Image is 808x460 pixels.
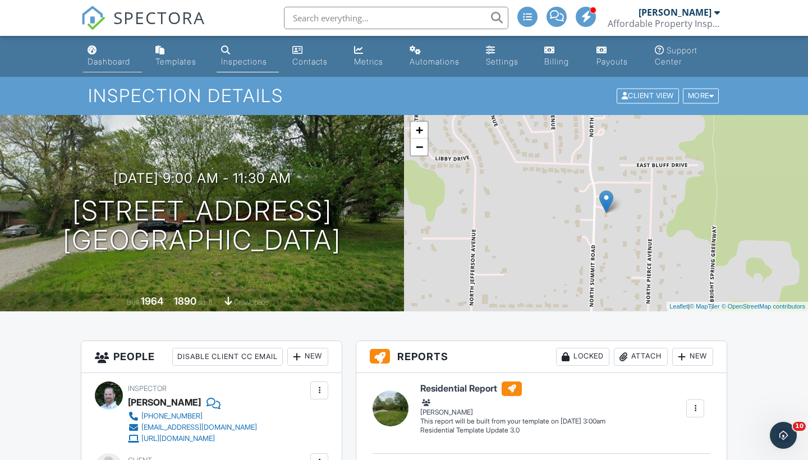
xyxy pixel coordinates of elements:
div: Inspections [221,57,267,66]
div: Client View [617,89,679,104]
a: [PHONE_NUMBER] [128,411,257,422]
a: © OpenStreetMap contributors [722,303,805,310]
a: SPECTORA [81,15,205,39]
div: [PERSON_NAME] [128,394,201,411]
a: Metrics [350,40,396,72]
div: Payouts [596,57,628,66]
div: New [672,348,713,366]
div: Support Center [655,45,697,66]
div: Metrics [354,57,383,66]
span: Built [127,298,139,306]
div: [PHONE_NUMBER] [141,412,203,421]
a: Dashboard [83,40,142,72]
h1: [STREET_ADDRESS] [GEOGRAPHIC_DATA] [63,196,341,256]
div: [PERSON_NAME] [420,397,605,417]
div: Dashboard [88,57,130,66]
div: 1890 [174,295,196,307]
div: Attach [614,348,668,366]
a: Payouts [592,40,641,72]
h3: [DATE] 9:00 am - 11:30 am [113,171,291,186]
h3: People [81,341,342,373]
div: Disable Client CC Email [172,348,283,366]
span: Inspector [128,384,167,393]
h6: Residential Report [420,381,605,396]
div: Locked [556,348,609,366]
h3: Reports [356,341,727,373]
div: Settings [486,57,518,66]
div: More [683,89,719,104]
a: [EMAIL_ADDRESS][DOMAIN_NAME] [128,422,257,433]
div: 1964 [141,295,163,307]
iframe: Intercom live chat [770,422,797,449]
a: Client View [616,91,682,99]
div: Affordable Property Inspections [608,18,720,29]
a: Leaflet [669,303,688,310]
div: Billing [544,57,569,66]
a: Zoom out [411,139,428,155]
a: Contacts [288,40,341,72]
a: [URL][DOMAIN_NAME] [128,433,257,444]
span: SPECTORA [113,6,205,29]
div: This report will be built from your template on [DATE] 3:00am [420,417,605,426]
div: Contacts [292,57,328,66]
div: Residential Template Update 3.0 [420,426,605,435]
div: Automations [410,57,460,66]
div: [URL][DOMAIN_NAME] [141,434,215,443]
a: Support Center [650,40,725,72]
h1: Inspection Details [88,86,720,105]
input: Search everything... [284,7,508,29]
a: Billing [540,40,583,72]
a: Automations (Advanced) [405,40,472,72]
span: 10 [793,422,806,431]
a: Zoom in [411,122,428,139]
span: sq. ft. [198,298,214,306]
a: Inspections [217,40,278,72]
div: [PERSON_NAME] [639,7,711,18]
div: [EMAIL_ADDRESS][DOMAIN_NAME] [141,423,257,432]
div: New [287,348,328,366]
div: Templates [155,57,196,66]
a: © MapTiler [690,303,720,310]
span: crawlspace [234,298,269,306]
div: | [667,302,808,311]
a: Templates [151,40,208,72]
a: Settings [481,40,531,72]
img: The Best Home Inspection Software - Spectora [81,6,105,30]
